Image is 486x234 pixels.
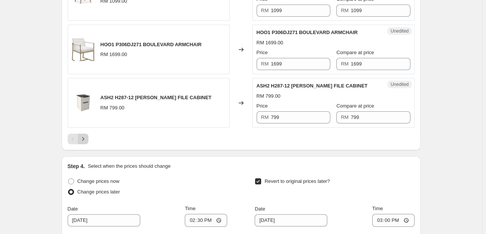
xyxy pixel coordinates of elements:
[255,206,265,212] span: Date
[265,178,330,184] span: Revert to original prices later?
[257,103,268,109] span: Price
[101,95,212,100] span: ASH2 H287-12 [PERSON_NAME] FILE CABINET
[257,50,268,55] span: Price
[78,134,88,144] button: Next
[261,61,269,67] span: RM
[341,114,348,120] span: RM
[257,83,368,89] span: ASH2 H287-12 [PERSON_NAME] FILE CABINET
[257,92,281,100] div: RM 799.00
[261,114,269,120] span: RM
[341,61,348,67] span: RM
[257,30,358,35] span: HOO1 P306DJ271 BOULEVARD ARMCHAIR
[77,178,119,184] span: Change prices now
[390,81,409,87] span: Unedited
[372,214,415,227] input: 12:00
[77,189,120,195] span: Change prices later
[336,103,374,109] span: Compare at price
[341,8,348,13] span: RM
[185,206,195,211] span: Time
[68,162,85,170] h2: Step 4.
[72,92,94,114] img: DORRINSONFILECABINET_80x.jpg
[68,206,78,212] span: Date
[101,104,125,112] div: RM 799.00
[88,162,170,170] p: Select when the prices should change
[255,214,327,226] input: 10/6/2025
[101,51,127,58] div: RM 1699.00
[390,28,409,34] span: Unedited
[261,8,269,13] span: RM
[257,39,283,47] div: RM 1699.00
[185,214,227,227] input: 12:00
[72,38,94,61] img: P306DJ271_80x.jpg
[68,134,88,144] nav: Pagination
[68,214,140,226] input: 10/6/2025
[336,50,374,55] span: Compare at price
[372,206,383,211] span: Time
[101,42,202,47] span: HOO1 P306DJ271 BOULEVARD ARMCHAIR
